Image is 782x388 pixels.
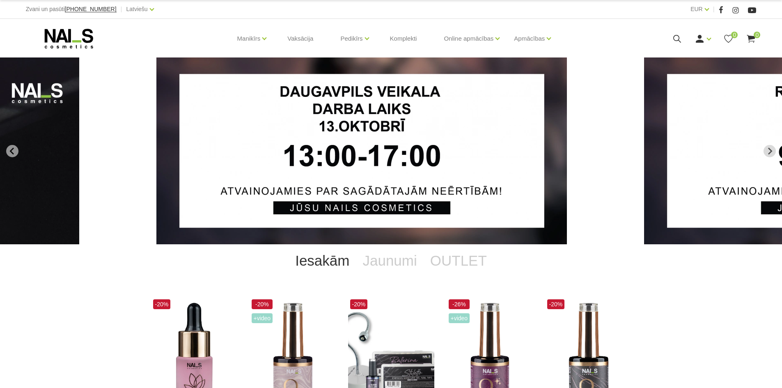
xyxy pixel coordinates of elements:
[383,19,424,58] a: Komplekti
[356,244,423,277] a: Jaunumi
[289,244,356,277] a: Iesakām
[444,22,493,55] a: Online apmācības
[449,299,470,309] span: -26%
[153,299,171,309] span: -20%
[731,32,738,38] span: 0
[424,244,493,277] a: OUTLET
[690,4,703,14] a: EUR
[6,145,18,157] button: Go to last slide
[547,299,565,309] span: -20%
[514,22,545,55] a: Apmācības
[281,19,320,58] a: Vaksācija
[237,22,261,55] a: Manikīrs
[754,32,760,38] span: 0
[713,4,715,14] span: |
[252,313,273,323] span: +Video
[65,6,117,12] a: [PHONE_NUMBER]
[252,299,273,309] span: -20%
[121,4,122,14] span: |
[764,145,776,157] button: Next slide
[156,57,626,244] li: 1 of 13
[26,4,117,14] div: Zvani un pasūti
[449,313,470,323] span: +Video
[126,4,148,14] a: Latviešu
[340,22,362,55] a: Pedikīrs
[723,34,734,44] a: 0
[746,34,756,44] a: 0
[350,299,368,309] span: -20%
